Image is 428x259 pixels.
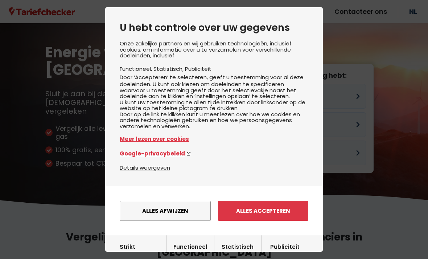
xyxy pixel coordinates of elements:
[120,163,170,172] button: Details weergeven
[185,65,211,73] li: Publiciteit
[120,41,308,163] div: Onze zakelijke partners en wij gebruiken technologieën, inclusief cookies, om informatie over u t...
[153,65,185,73] li: Statistisch
[120,135,308,143] a: Meer lezen over cookies
[120,65,153,73] li: Functioneel
[120,22,308,33] h2: U hebt controle over uw gegevens
[120,149,308,158] a: Google-privacybeleid
[218,201,308,221] button: Alles accepteren
[105,186,323,235] div: menu
[120,201,211,221] button: Alles afwijzen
